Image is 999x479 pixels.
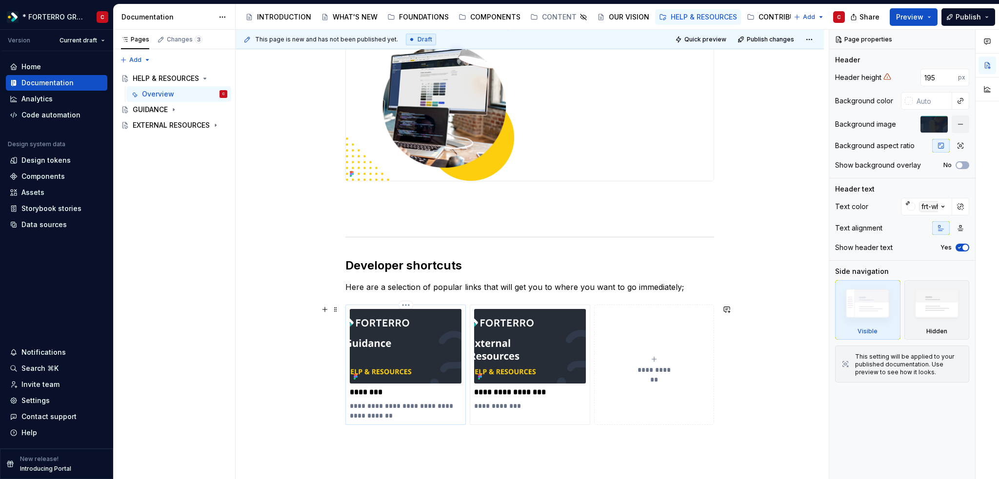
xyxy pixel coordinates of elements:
div: Overview [142,89,174,99]
img: 19b433f1-4eb9-4ddc-9788-ff6ca78edb97.png [7,11,19,23]
label: Yes [940,244,952,251]
a: OUR VISION [593,9,653,25]
button: Preview [890,8,938,26]
a: WHAT'S NEW [317,9,381,25]
div: Storybook stories [21,204,81,213]
div: Visible [858,327,878,335]
div: * FORTERRO GROUP * [22,12,85,22]
a: CONTRIBUTE [743,9,807,25]
div: Show background overlay [835,160,921,170]
div: Visible [835,280,900,340]
a: Settings [6,393,107,408]
a: EXTERNAL RESOURCES [117,117,231,133]
button: Quick preview [672,33,731,46]
div: CONTRIBUTE [759,12,803,22]
div: Design system data [8,140,65,148]
div: EXTERNAL RESOURCES [133,120,210,130]
img: d74ab1b6-14a5-4690-8067-39cb6544a52b.png [346,45,714,181]
div: Version [8,37,30,44]
a: INTRODUCTION [241,9,315,25]
div: Documentation [21,78,74,88]
div: GUIDANCE [133,105,168,115]
div: Notifications [21,347,66,357]
button: Add [791,10,827,24]
div: Changes [167,36,202,43]
button: Help [6,425,107,441]
div: OUR VISION [609,12,649,22]
div: Header text [835,184,875,194]
p: px [958,74,965,81]
button: Publish changes [735,33,799,46]
input: Auto [920,69,958,86]
a: Components [6,169,107,184]
div: Settings [21,396,50,405]
button: Add [117,53,154,67]
div: Analytics [21,94,53,104]
a: HELP & RESOURCES [655,9,741,25]
div: Design tokens [21,155,71,165]
div: Home [21,62,41,72]
a: COMPONENTS [455,9,524,25]
div: Page tree [117,71,231,133]
a: HELP & RESOURCES [117,71,231,86]
span: Current draft [60,37,97,44]
button: Notifications [6,345,107,360]
a: GUIDANCE [117,102,231,117]
label: No [943,161,952,169]
div: C [222,89,225,99]
div: Text alignment [835,223,882,233]
div: Background image [835,119,896,129]
div: frt-white-500 [919,201,966,212]
div: Page tree [241,7,789,27]
a: Design tokens [6,153,107,168]
div: Header [835,55,860,65]
a: CONTENT [526,9,591,25]
div: This setting will be applied to your published documentation. Use preview to see how it looks. [855,353,963,376]
div: Documentation [121,12,214,22]
button: frt-white-500 [901,198,952,215]
div: Text color [835,202,868,211]
span: Add [803,13,815,21]
div: Side navigation [835,267,889,276]
a: Storybook stories [6,201,107,216]
a: Documentation [6,75,107,91]
div: HELP & RESOURCES [133,74,199,83]
div: Invite team [21,380,60,389]
a: Data sources [6,217,107,232]
div: Header height [835,73,881,82]
img: 83923762-3b2e-4503-b87b-97dbc9355b27.png [474,309,586,383]
div: WHAT'S NEW [333,12,378,22]
a: Assets [6,185,107,200]
span: Draft [418,36,432,43]
a: Code automation [6,107,107,123]
div: INTRODUCTION [257,12,311,22]
div: HELP & RESOURCES [671,12,737,22]
button: Publish [941,8,995,26]
span: Share [859,12,879,22]
div: COMPONENTS [470,12,520,22]
div: Assets [21,188,44,197]
input: Auto [913,92,952,110]
div: C [100,13,104,21]
p: Introducing Portal [20,465,71,473]
h2: Developer shortcuts [345,258,714,273]
div: Background color [835,96,893,106]
div: Contact support [21,412,77,422]
div: FOUNDATIONS [399,12,449,22]
a: Home [6,59,107,75]
a: FOUNDATIONS [383,9,453,25]
div: Search ⌘K [21,364,59,373]
div: Help [21,428,37,438]
p: New release! [20,455,59,463]
div: Components [21,172,65,181]
a: Analytics [6,91,107,107]
div: Pages [121,36,149,43]
button: Contact support [6,409,107,424]
span: Publish [956,12,981,22]
span: 3 [195,36,202,43]
a: OverviewC [126,86,231,102]
button: Current draft [55,34,109,47]
span: This page is new and has not been published yet. [255,36,398,43]
div: Show header text [835,243,893,252]
span: Publish changes [747,36,794,43]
